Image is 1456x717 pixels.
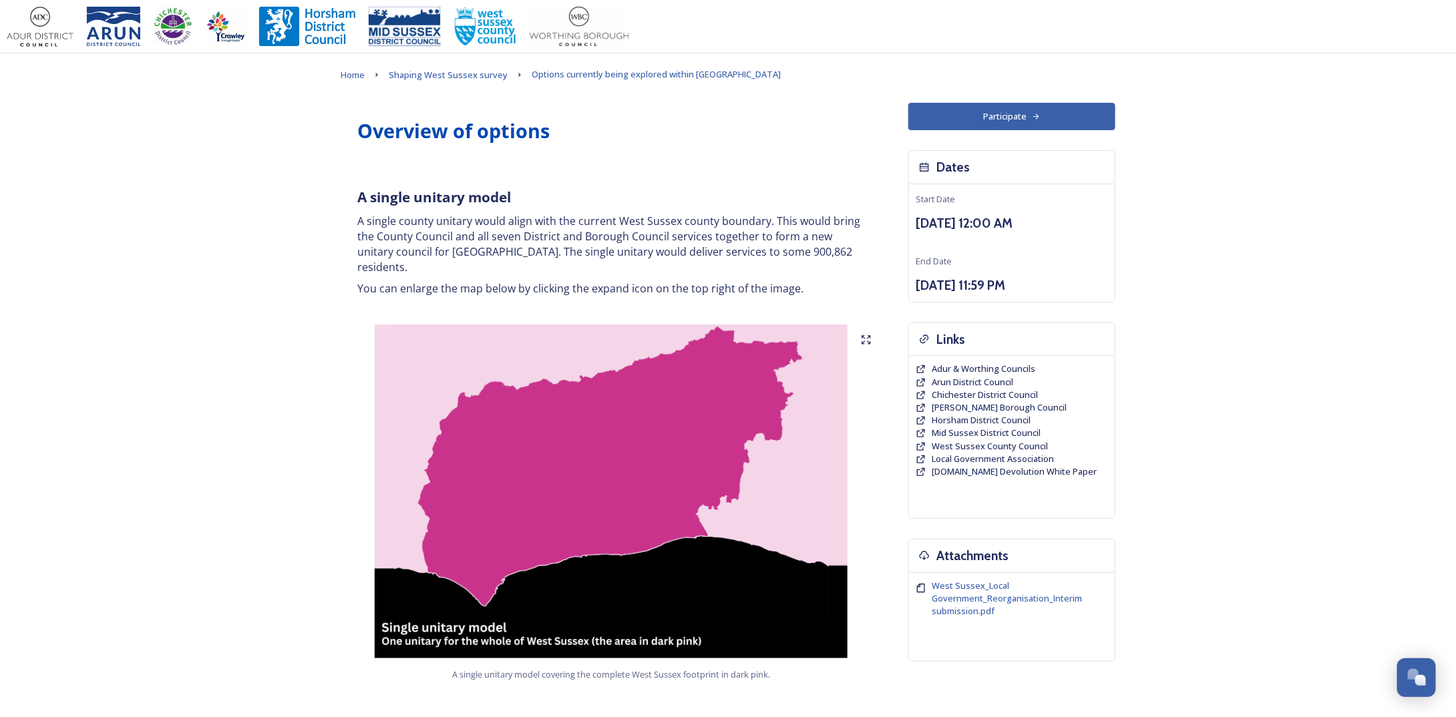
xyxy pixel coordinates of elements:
p: You can enlarge the map below by clicking the expand icon on the top right of the image. [357,281,865,296]
span: West Sussex County Council [932,440,1048,452]
a: Shaping West Sussex survey [389,67,508,83]
img: Crawley%20BC%20logo.jpg [206,7,246,47]
h3: [DATE] 12:00 AM [916,214,1108,233]
img: WSCCPos-Spot-25mm.jpg [454,7,517,47]
p: A single county unitary would align with the current West Sussex county boundary. This would brin... [357,214,865,274]
span: Options currently being explored within [GEOGRAPHIC_DATA] [532,68,781,80]
span: [PERSON_NAME] Borough Council [932,401,1067,413]
span: Start Date [916,193,955,205]
button: Open Chat [1397,658,1436,697]
a: Horsham District Council [932,414,1031,427]
h3: Dates [936,158,970,177]
img: Worthing_Adur%20%281%29.jpg [530,7,628,47]
img: Adur%20logo%20%281%29.jpeg [7,7,73,47]
img: Horsham%20DC%20Logo.jpg [259,7,355,47]
span: Arun District Council [932,376,1013,388]
img: 150ppimsdc%20logo%20blue.png [369,7,441,47]
span: Horsham District Council [932,414,1031,426]
span: A single unitary model covering the complete West Sussex footprint in dark pink. [452,668,770,681]
a: West Sussex County Council [932,440,1048,453]
a: Chichester District Council [932,389,1038,401]
a: Home [341,67,365,83]
h3: Links [936,330,965,349]
span: Local Government Association [932,453,1054,465]
button: Participate [908,103,1115,130]
a: [PERSON_NAME] Borough Council [932,401,1067,414]
span: West Sussex_Local Government_Reorganisation_Interim submission.pdf [932,579,1082,617]
span: End Date [916,255,952,267]
h3: [DATE] 11:59 PM [916,276,1108,295]
a: [DOMAIN_NAME] Devolution White Paper [932,465,1097,478]
strong: Overview of options [357,117,550,144]
a: Local Government Association [932,453,1054,465]
h3: Attachments [936,546,1009,565]
strong: A single unitary model [357,188,511,206]
img: Arun%20District%20Council%20logo%20blue%20CMYK.jpg [87,7,140,47]
span: Mid Sussex District Council [932,427,1041,439]
a: Adur & Worthing Councils [932,363,1035,375]
span: Shaping West Sussex survey [389,69,508,81]
a: Mid Sussex District Council [932,427,1041,439]
a: Arun District Council [932,376,1013,389]
img: CDC%20Logo%20-%20you%20may%20have%20a%20better%20version.jpg [154,7,192,47]
span: Home [341,69,365,81]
